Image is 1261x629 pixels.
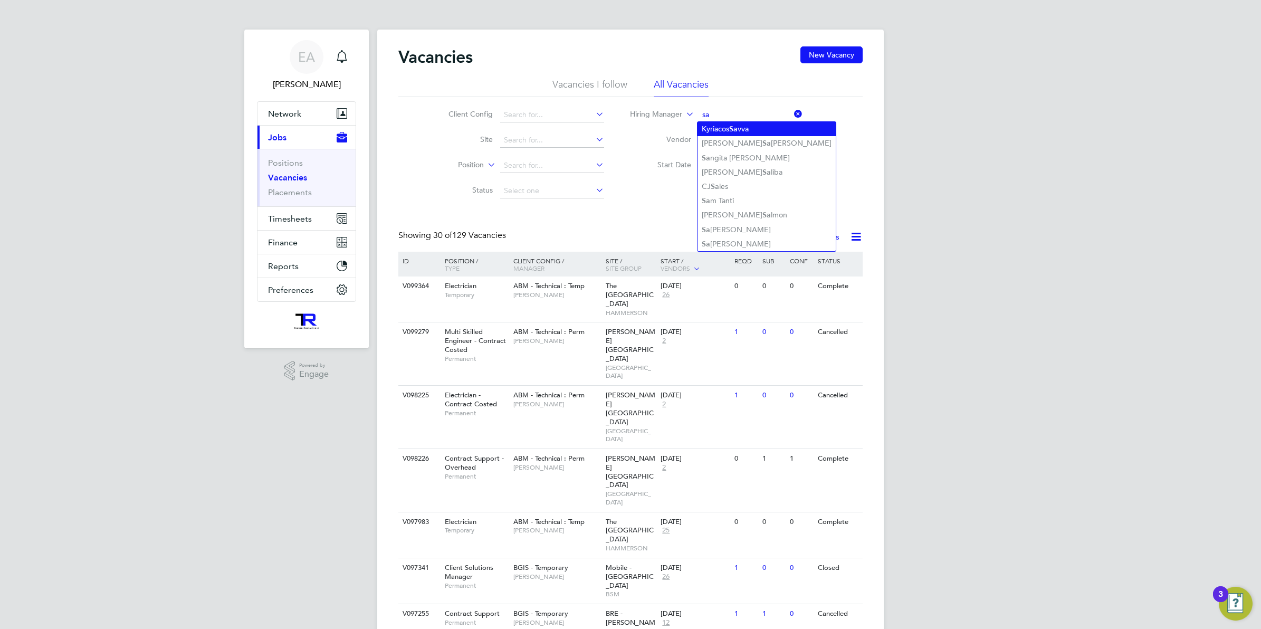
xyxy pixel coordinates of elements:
div: 0 [787,322,815,342]
span: Network [268,109,301,119]
span: [PERSON_NAME] [513,463,600,472]
span: BSM [606,590,656,598]
div: 0 [787,512,815,532]
div: 0 [732,512,759,532]
div: Complete [815,449,861,469]
b: Sa [702,225,710,234]
div: V099364 [400,277,437,296]
span: Ellis Andrew [257,78,356,91]
span: 2 [661,400,667,409]
input: Search for... [500,108,604,122]
div: 0 [732,277,759,296]
li: Kyriacos vva [698,122,836,136]
span: Contract Support [445,609,500,618]
span: Mobile - [GEOGRAPHIC_DATA] [606,563,654,590]
span: Permanent [445,355,508,363]
span: [PERSON_NAME] [513,526,600,535]
b: Sa [702,196,710,205]
span: [PERSON_NAME][GEOGRAPHIC_DATA] [606,390,655,426]
div: Cancelled [815,386,861,405]
div: Complete [815,512,861,532]
div: 0 [787,604,815,624]
span: ABM - Technical : Temp [513,517,585,526]
div: 0 [760,558,787,578]
span: The [GEOGRAPHIC_DATA] [606,517,654,544]
span: Jobs [268,132,286,142]
div: [DATE] [661,391,729,400]
input: Select one [500,184,604,198]
span: 129 Vacancies [433,230,506,241]
input: Search for... [500,158,604,173]
button: New Vacancy [800,46,863,63]
div: 0 [787,277,815,296]
div: Position / [437,252,511,277]
button: Jobs [257,126,356,149]
div: ID [400,252,437,270]
button: Network [257,102,356,125]
span: [PERSON_NAME] [513,400,600,408]
span: EA [298,50,315,64]
input: Search for... [699,108,803,122]
div: [DATE] [661,518,729,527]
div: [DATE] [661,328,729,337]
li: [PERSON_NAME] [698,223,836,237]
span: Site Group [606,264,642,272]
div: 0 [760,322,787,342]
span: Permanent [445,582,508,590]
div: [DATE] [661,609,729,618]
span: Vendors [661,264,690,272]
span: Powered by [299,361,329,370]
div: 1 [787,449,815,469]
div: [DATE] [661,454,729,463]
span: Engage [299,370,329,379]
div: V097983 [400,512,437,532]
button: Timesheets [257,207,356,230]
span: Electrician [445,517,476,526]
button: Open Resource Center, 3 new notifications [1219,587,1253,621]
span: 2 [661,337,667,346]
span: Type [445,264,460,272]
span: 2 [661,463,667,472]
b: Sa [711,182,719,191]
b: Sa [762,139,771,148]
div: Sub [760,252,787,270]
label: Position [423,160,484,170]
span: ABM - Technical : Perm [513,454,585,463]
li: [PERSON_NAME] [698,237,836,251]
div: 1 [760,449,787,469]
span: [PERSON_NAME] [513,618,600,627]
div: V097341 [400,558,437,578]
div: 1 [760,604,787,624]
span: Permanent [445,472,508,481]
h2: Vacancies [398,46,473,68]
span: The [GEOGRAPHIC_DATA] [606,281,654,308]
div: 1 [732,322,759,342]
button: Reports [257,254,356,278]
span: Finance [268,237,298,247]
b: Sa [762,168,771,177]
span: 26 [661,573,671,582]
a: Positions [268,158,303,168]
span: [GEOGRAPHIC_DATA] [606,490,656,506]
button: Preferences [257,278,356,301]
li: [PERSON_NAME] [PERSON_NAME] [698,136,836,150]
a: Vacancies [268,173,307,183]
div: Jobs [257,149,356,206]
div: Cancelled [815,604,861,624]
label: Start Date [630,160,691,169]
span: 12 [661,618,671,627]
span: Reports [268,261,299,271]
span: HAMMERSON [606,544,656,552]
span: Electrician [445,281,476,290]
span: Contract Support - Overhead [445,454,504,472]
b: Sa [702,240,710,249]
div: [DATE] [661,282,729,291]
div: V097255 [400,604,437,624]
span: Temporary [445,526,508,535]
div: V098226 [400,449,437,469]
span: Manager [513,264,544,272]
span: [GEOGRAPHIC_DATA] [606,427,656,443]
div: Client Config / [511,252,603,277]
div: 1 [732,558,759,578]
b: Sa [762,211,771,220]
